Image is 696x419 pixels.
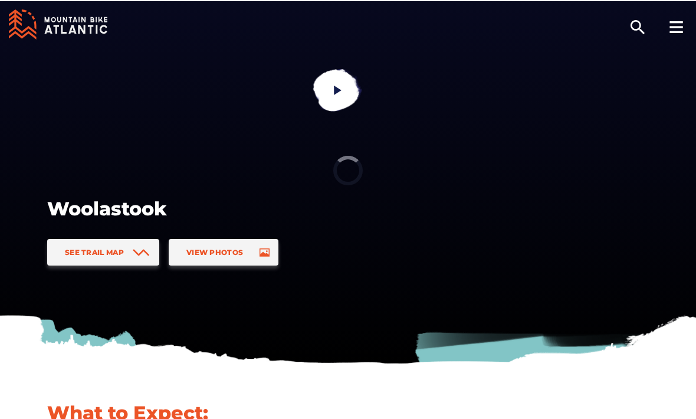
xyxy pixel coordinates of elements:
span: View Photos [186,247,243,256]
span: See Trail Map [65,247,124,256]
h1: Woolastook [47,195,436,220]
ion-icon: search [628,17,647,35]
ion-icon: play [332,83,344,95]
a: See Trail Map [47,238,159,264]
a: View Photos [169,238,278,264]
